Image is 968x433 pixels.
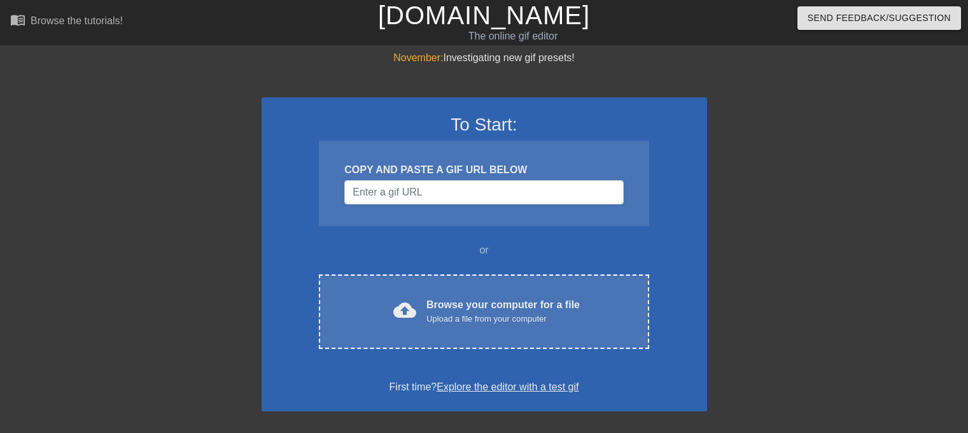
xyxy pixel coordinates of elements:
a: Explore the editor with a test gif [437,381,579,392]
span: menu_book [10,12,25,27]
h3: To Start: [278,114,691,136]
a: Browse the tutorials! [10,12,123,32]
input: Username [344,180,623,204]
div: Browse the tutorials! [31,15,123,26]
div: The online gif editor [329,29,697,44]
div: COPY AND PASTE A GIF URL BELOW [344,162,623,178]
div: Investigating new gif presets! [262,50,707,66]
div: Upload a file from your computer [426,313,580,325]
div: First time? [278,380,691,395]
span: November: [393,52,443,63]
div: Browse your computer for a file [426,297,580,325]
button: Send Feedback/Suggestion [797,6,961,30]
span: cloud_upload [393,299,416,322]
a: [DOMAIN_NAME] [378,1,590,29]
span: Send Feedback/Suggestion [808,10,951,26]
div: or [295,243,674,258]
